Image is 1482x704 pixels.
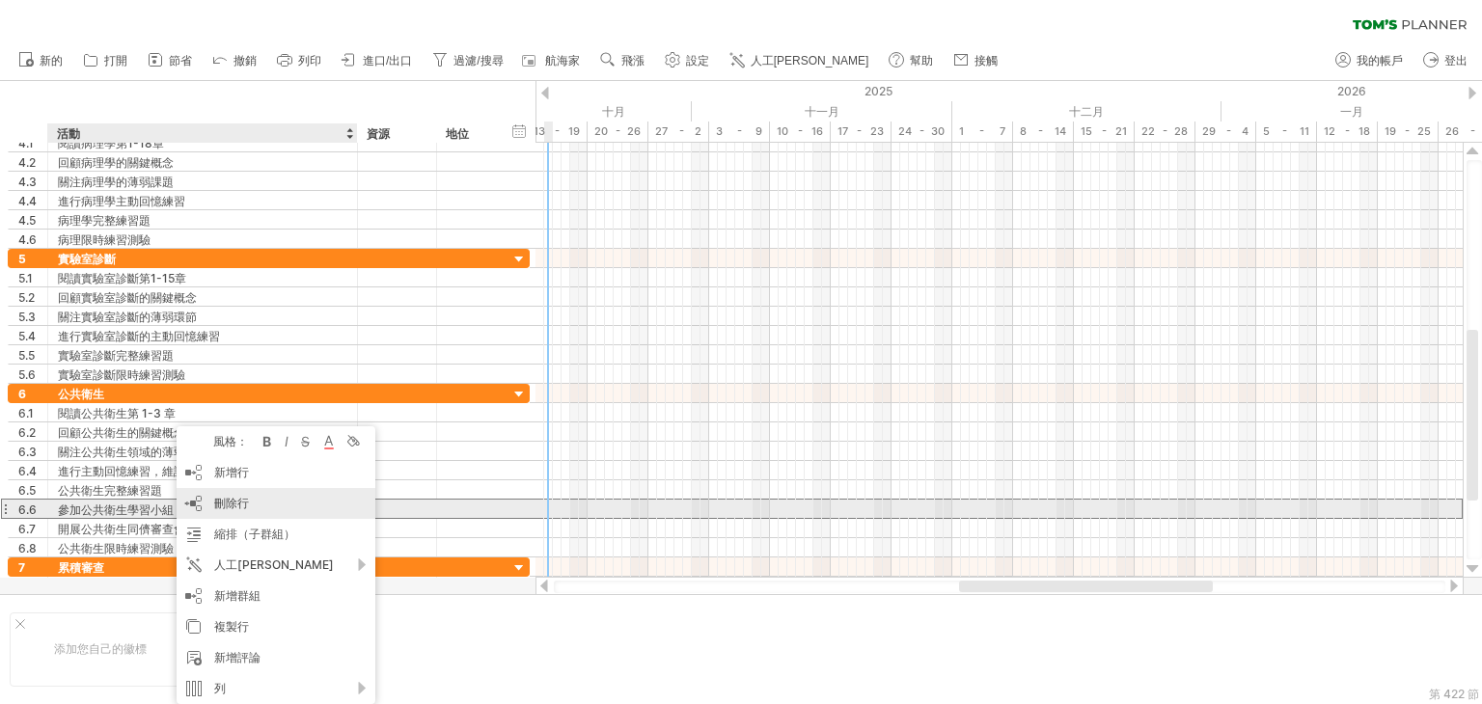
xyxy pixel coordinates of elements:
font: 累積審查 [58,560,104,575]
font: 1 - 7 [959,124,1005,138]
div: 2025年12月 [952,101,1221,122]
font: 19 - 25 [1385,124,1431,138]
font: 6.6 [18,502,37,517]
font: 撤銷 [233,54,257,68]
font: 縮排（子群組） [214,527,295,541]
font: 刪除行 [214,496,249,510]
font: 我的帳戶 [1357,54,1403,68]
font: 6.3 [18,445,37,459]
font: 過濾/搜尋 [453,54,503,68]
font: 公共衛生完整練習題 [58,483,162,498]
font: 病理學完整練習題 [58,213,151,228]
font: 打開 [104,54,127,68]
a: 過濾/搜尋 [427,48,508,73]
font: 第 422 節 [1429,687,1479,701]
a: 進口/出口 [337,48,418,73]
font: 4.2 [18,155,36,170]
font: 新增群組 [214,588,261,603]
font: 活動 [57,126,80,141]
font: 回顧實驗室診斷的關鍵概念 [58,290,197,305]
font: 十二月 [1069,104,1104,119]
font: 十一月 [805,104,839,119]
font: 5 - 11 [1263,124,1309,138]
a: 人工[PERSON_NAME] [725,48,875,73]
font: 新增評論 [214,650,261,664]
font: 公共衛生 [58,387,104,401]
font: 15 - 21 [1081,124,1127,138]
font: 6.1 [18,406,34,420]
font: 8 - 14 [1020,124,1066,138]
font: 列 [214,681,226,695]
font: 設定 [686,54,709,68]
font: 航海家 [545,54,580,68]
font: 人工[PERSON_NAME] [751,54,869,68]
font: 關注病理學的薄弱課題 [58,175,174,189]
font: 22 - 28 [1141,124,1188,138]
font: 進行主動回憶練習，維護公共衛生 [58,464,232,478]
a: 撤銷 [207,48,262,73]
font: 添加您自己的徽標 [54,641,147,656]
font: 4.5 [18,213,36,228]
font: 29 - 4 [1202,124,1249,138]
font: 一月 [1340,104,1363,119]
a: 節省 [143,48,198,73]
font: 進行病理學主動回憶練習 [58,194,185,208]
div: 2025年11月 [692,101,952,122]
font: 風格： [213,434,248,448]
font: 實驗室診斷完整練習題 [58,348,174,363]
font: 進行實驗室診斷的主動回憶練習 [58,329,220,343]
font: 20 - 26 [594,124,641,138]
font: 回顧公共衛生的關鍵概念 [58,425,185,440]
font: 列印 [298,54,321,68]
div: 2025年10月 [423,101,692,122]
font: 5.5 [18,348,35,363]
a: 列印 [272,48,327,73]
font: 複製行 [214,619,249,634]
font: 4.6 [18,232,37,247]
font: 人工[PERSON_NAME] [214,557,334,572]
font: 5.3 [18,310,36,324]
font: 登出 [1444,54,1468,68]
font: 進口/出口 [363,54,412,68]
font: 27 - 2 [655,124,701,138]
a: 打開 [78,48,133,73]
font: 資源 [367,126,390,141]
a: 登出 [1418,48,1473,73]
font: 幫助 [910,54,933,68]
font: 關注公共衛生領域的薄弱環節 [58,445,208,459]
font: 新增行 [214,465,249,479]
font: 閱讀病理學第1-18章 [58,136,164,150]
font: 回顧病理學的關鍵概念 [58,155,174,170]
a: 航海家 [519,48,586,73]
font: 實驗室診斷限時練習測驗 [58,367,185,382]
a: 新的 [14,48,69,73]
a: 幫助 [884,48,939,73]
font: 4.4 [18,194,37,208]
a: 接觸 [948,48,1003,73]
font: 6.8 [18,541,37,555]
font: 4.1 [18,136,34,150]
font: 開展公共衛生同儕審查會議 [58,522,197,536]
font: 節省 [169,54,192,68]
font: 10 - 16 [777,124,823,138]
a: 設定 [660,48,715,73]
font: 6.2 [18,425,36,440]
font: 公共衛生限時練習測驗 [58,541,174,555]
font: 參加公共衛生學習小組 [58,502,174,517]
font: 閱讀實驗室診斷第1-15章 [58,271,186,285]
a: 飛漲 [595,48,650,73]
font: 6 [18,387,26,401]
font: 十月 [602,104,625,119]
font: 實驗室診斷 [58,252,116,266]
font: 5 [18,252,26,266]
font: 接觸 [974,54,998,68]
font: 3 - 9 [716,124,762,138]
font: 5.6 [18,367,36,382]
font: 病理限時練習測驗 [58,232,151,247]
font: 新的 [40,54,63,68]
a: 我的帳戶 [1331,48,1409,73]
font: 2025 [864,84,892,98]
font: 地位 [446,126,469,141]
font: 7 [18,560,25,575]
font: 6.5 [18,483,36,498]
